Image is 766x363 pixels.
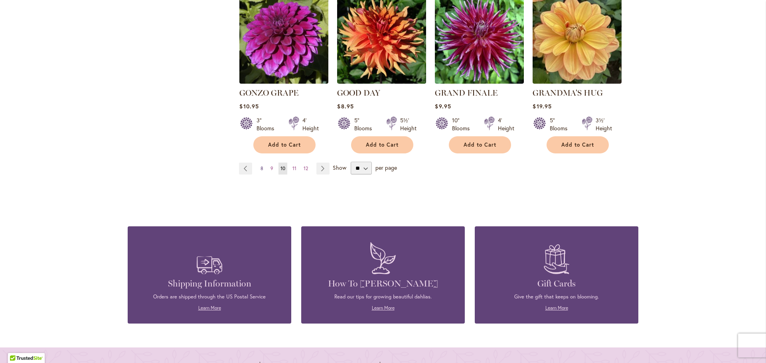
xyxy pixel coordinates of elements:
[561,141,594,148] span: Add to Cart
[257,116,279,132] div: 3" Blooms
[545,305,568,311] a: Learn More
[313,293,453,300] p: Read our tips for growing beautiful dahlias.
[366,141,399,148] span: Add to Cart
[464,141,496,148] span: Add to Cart
[400,116,417,132] div: 5½' Height
[547,136,609,153] button: Add to Cart
[259,163,265,175] a: 8
[333,164,346,171] span: Show
[487,278,626,289] h4: Gift Cards
[292,165,296,171] span: 11
[596,116,612,132] div: 3½' Height
[337,102,353,110] span: $8.95
[280,165,285,171] span: 10
[372,305,395,311] a: Learn More
[354,116,377,132] div: 5" Blooms
[337,88,380,98] a: GOOD DAY
[533,102,551,110] span: $19.95
[435,102,451,110] span: $9.95
[261,165,263,171] span: 8
[533,78,622,85] a: GRANDMA'S HUG
[268,163,275,175] a: 9
[313,278,453,289] h4: How To [PERSON_NAME]
[198,305,221,311] a: Learn More
[435,88,498,98] a: GRAND FINALE
[487,293,626,300] p: Give the gift that keeps on blooming.
[449,136,511,153] button: Add to Cart
[533,88,603,98] a: GRANDMA'S HUG
[337,78,426,85] a: GOOD DAY
[550,116,572,132] div: 5" Blooms
[270,165,273,171] span: 9
[375,164,397,171] span: per page
[452,116,474,132] div: 10" Blooms
[239,78,328,85] a: GONZO GRAPE
[239,102,259,110] span: $10.95
[435,78,524,85] a: Grand Finale
[268,141,301,148] span: Add to Cart
[253,136,316,153] button: Add to Cart
[6,335,28,357] iframe: Launch Accessibility Center
[302,116,319,132] div: 4' Height
[140,293,279,300] p: Orders are shipped through the US Postal Service
[239,88,298,98] a: GONZO GRAPE
[351,136,413,153] button: Add to Cart
[498,116,514,132] div: 4' Height
[304,165,308,171] span: 12
[302,163,310,175] a: 12
[140,278,279,289] h4: Shipping Information
[290,163,298,175] a: 11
